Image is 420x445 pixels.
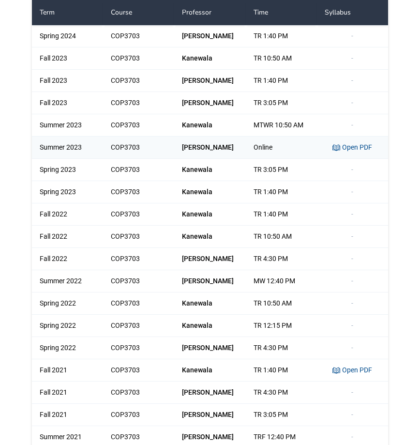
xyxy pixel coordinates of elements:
div: Fall 2022 [32,248,103,270]
div: [PERSON_NAME] [174,382,245,403]
div: Fall 2022 [32,203,103,225]
div: Fall 2023 [32,70,103,92]
div: Kanewala [174,359,245,381]
div: Spring 2023 [32,181,103,203]
div: COP3703 [103,337,174,359]
div: COP3703 [103,292,174,314]
div: Fall 2021 [32,404,103,426]
div: Kanewala [174,181,245,203]
div: [PERSON_NAME] [174,137,245,158]
div: COP3703 [103,270,174,292]
div: Spring 2022 [32,315,103,337]
div: COP3703 [103,226,174,247]
div: Fall 2021 [32,359,103,381]
div: Kanewala [174,292,245,314]
div: [PERSON_NAME] [174,248,245,270]
div: Spring 2022 [32,337,103,359]
span: - [351,388,353,396]
div: Fall 2023 [32,47,103,69]
div: Kanewala [174,315,245,337]
span: - [351,77,353,84]
div: COP3703 [103,203,174,225]
span: - [351,255,353,262]
div: Fall 2021 [32,382,103,403]
div: Spring 2023 [32,159,103,181]
span: - [351,299,353,307]
div: COP3703 [103,47,174,69]
div: [PERSON_NAME] [174,404,245,426]
span: - [351,166,353,173]
div: [PERSON_NAME] [174,92,245,114]
div: Fall 2022 [32,226,103,247]
div: TR 10:50 AM [246,292,317,314]
div: TR 4:30 PM [246,337,317,359]
div: COP3703 [103,114,174,136]
span: - [351,99,353,107]
div: TR 12:15 PM [246,315,317,337]
div: TR 4:30 PM [246,248,317,270]
div: Spring 2024 [32,25,103,47]
div: COP3703 [103,382,174,403]
div: COP3703 [103,92,174,114]
div: Kanewala [174,47,245,69]
div: [PERSON_NAME] [174,270,245,292]
div: TR 4:30 PM [246,382,317,403]
div: TR 1:40 PM [246,203,317,225]
span: - [351,411,353,418]
div: MW 12:40 PM [246,270,317,292]
div: TR 1:40 PM [246,181,317,203]
div: TR 10:50 AM [246,47,317,69]
div: TR 3:05 PM [246,159,317,181]
div: COP3703 [103,404,174,426]
div: COP3703 [103,181,174,203]
div: Kanewala [174,114,245,136]
div: Kanewala [174,226,245,247]
div: TR 1:40 PM [246,25,317,47]
div: MTWR 10:50 AM [246,114,317,136]
div: Summer 2023 [32,137,103,158]
div: TR 3:05 PM [246,92,317,114]
div: TR 1:40 PM [246,359,317,381]
div: Online [246,137,317,158]
div: [PERSON_NAME] [174,337,245,359]
div: TR 1:40 PM [246,70,317,92]
div: Spring 2022 [32,292,103,314]
span: - [351,232,353,240]
div: [PERSON_NAME] [174,70,245,92]
div: COP3703 [103,159,174,181]
div: TR 10:50 AM [246,226,317,247]
div: Kanewala [174,159,245,181]
span: - [351,277,353,285]
div: COP3703 [103,25,174,47]
div: COP3703 [103,137,174,158]
span: - [351,344,353,352]
div: COP3703 [103,248,174,270]
a: Open PDF [332,143,372,151]
span: - [351,121,353,129]
div: Summer 2023 [32,114,103,136]
div: [PERSON_NAME] [174,25,245,47]
div: COP3703 [103,359,174,381]
div: COP3703 [103,315,174,337]
span: - [351,433,353,441]
div: Kanewala [174,203,245,225]
span: - [351,210,353,218]
div: TR 3:05 PM [246,404,317,426]
div: Fall 2023 [32,92,103,114]
span: - [351,188,353,196]
span: - [351,322,353,329]
a: Open PDF [332,366,372,374]
div: COP3703 [103,70,174,92]
span: - [351,32,353,40]
div: Summer 2022 [32,270,103,292]
span: - [351,54,353,62]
